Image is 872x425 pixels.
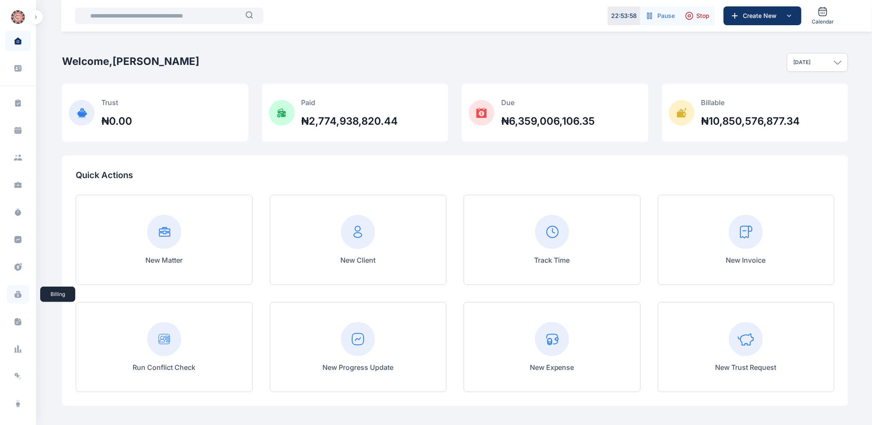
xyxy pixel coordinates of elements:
[145,255,183,265] p: New Matter
[611,12,637,20] p: 22 : 53 : 58
[302,97,398,108] p: Paid
[302,114,398,128] h2: ₦2,774,938,820.44
[701,114,800,128] h2: ₦10,850,576,877.34
[657,12,675,20] span: Pause
[322,362,393,372] p: New Progress Update
[640,6,680,25] button: Pause
[726,255,766,265] p: New Invoice
[793,59,810,66] p: [DATE]
[696,12,709,20] span: Stop
[534,255,570,265] p: Track Time
[133,362,195,372] p: Run Conflict Check
[812,18,834,25] span: Calendar
[101,97,132,108] p: Trust
[530,362,574,372] p: New Expense
[680,6,715,25] button: Stop
[501,114,595,128] h2: ₦6,359,006,106.35
[101,114,132,128] h2: ₦0.00
[501,97,595,108] p: Due
[808,3,837,29] a: Calendar
[715,362,777,372] p: New Trust Request
[724,6,801,25] button: Create New
[76,169,834,181] p: Quick Actions
[701,97,800,108] p: Billable
[340,255,375,265] p: New Client
[739,12,784,20] span: Create New
[62,55,199,68] h2: Welcome, [PERSON_NAME]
